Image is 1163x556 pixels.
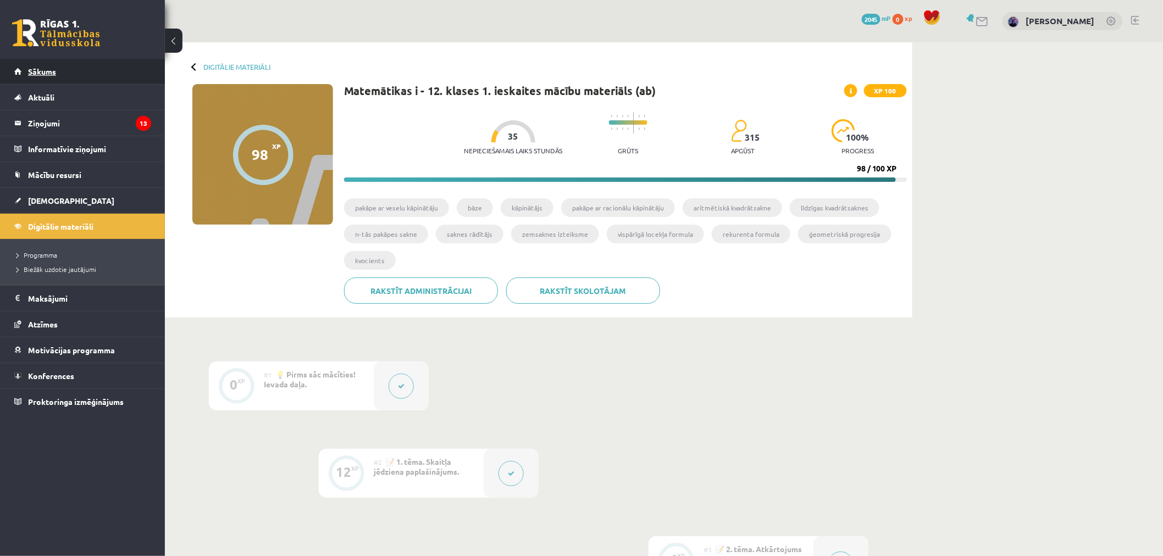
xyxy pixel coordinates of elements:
a: 2045 mP [862,14,891,23]
span: XP [272,142,281,150]
li: vispārīgā locekļa formula [607,225,704,243]
a: Rakstīt administrācijai [344,277,498,304]
span: Konferences [28,371,74,381]
li: saknes rādītājs [436,225,503,243]
img: icon-short-line-57e1e144782c952c97e751825c79c345078a6d821885a25fce030b3d8c18986b.svg [617,127,618,130]
a: Digitālie materiāli [14,214,151,239]
p: progress [841,147,874,154]
a: [PERSON_NAME] [1026,15,1095,26]
span: 100 % [846,132,870,142]
li: pakāpe ar racionālu kāpinātāju [561,198,675,217]
div: XP [237,378,245,384]
legend: Ziņojumi [28,110,151,136]
li: n-tās pakāpes sakne [344,225,428,243]
img: icon-short-line-57e1e144782c952c97e751825c79c345078a6d821885a25fce030b3d8c18986b.svg [639,127,640,130]
img: icon-progress-161ccf0a02000e728c5f80fcf4c31c7af3da0e1684b2b1d7c360e028c24a22f1.svg [832,119,855,142]
span: XP 100 [864,84,907,97]
a: Rīgas 1. Tālmācības vidusskola [12,19,100,47]
li: zemsaknes izteiksme [511,225,599,243]
div: 12 [336,467,351,477]
span: 📝 1. tēma. Skaitļa jēdziena paplašinājums. [374,457,459,476]
img: icon-short-line-57e1e144782c952c97e751825c79c345078a6d821885a25fce030b3d8c18986b.svg [611,127,612,130]
span: Digitālie materiāli [28,221,93,231]
p: Grūts [618,147,638,154]
a: Digitālie materiāli [203,63,270,71]
p: apgūst [731,147,755,154]
li: bāze [457,198,493,217]
a: Sākums [14,59,151,84]
img: icon-short-line-57e1e144782c952c97e751825c79c345078a6d821885a25fce030b3d8c18986b.svg [639,115,640,118]
img: icon-short-line-57e1e144782c952c97e751825c79c345078a6d821885a25fce030b3d8c18986b.svg [644,127,645,130]
span: 35 [508,131,518,141]
i: 13 [136,116,151,131]
div: 0 [230,380,237,390]
legend: Maksājumi [28,286,151,311]
span: #1 [264,370,272,379]
a: Biežāk uzdotie jautājumi [16,264,154,274]
li: līdzīgas kvadrātsaknes [790,198,879,217]
a: Ziņojumi13 [14,110,151,136]
img: students-c634bb4e5e11cddfef0936a35e636f08e4e9abd3cc4e673bd6f9a4125e45ecb1.svg [731,119,747,142]
p: Nepieciešamais laiks stundās [464,147,562,154]
legend: Informatīvie ziņojumi [28,136,151,162]
a: [DEMOGRAPHIC_DATA] [14,188,151,213]
img: icon-short-line-57e1e144782c952c97e751825c79c345078a6d821885a25fce030b3d8c18986b.svg [611,115,612,118]
img: icon-short-line-57e1e144782c952c97e751825c79c345078a6d821885a25fce030b3d8c18986b.svg [628,127,629,130]
span: 2045 [862,14,880,25]
img: icon-short-line-57e1e144782c952c97e751825c79c345078a6d821885a25fce030b3d8c18986b.svg [644,115,645,118]
span: Proktoringa izmēģinājums [28,397,124,407]
a: Motivācijas programma [14,337,151,363]
li: ģeometriskā progresija [798,225,891,243]
span: Biežāk uzdotie jautājumi [16,265,96,274]
span: Atzīmes [28,319,58,329]
img: icon-short-line-57e1e144782c952c97e751825c79c345078a6d821885a25fce030b3d8c18986b.svg [622,127,623,130]
img: Vineta Stivriņa [1008,16,1019,27]
span: 💡 Pirms sāc mācīties! Ievada daļa. [264,369,356,389]
a: Programma [16,250,154,260]
span: Programma [16,251,57,259]
span: 0 [893,14,904,25]
a: Mācību resursi [14,162,151,187]
span: #3 [704,545,712,554]
img: icon-short-line-57e1e144782c952c97e751825c79c345078a6d821885a25fce030b3d8c18986b.svg [628,115,629,118]
img: icon-short-line-57e1e144782c952c97e751825c79c345078a6d821885a25fce030b3d8c18986b.svg [622,115,623,118]
div: XP [351,465,359,471]
a: Rakstīt skolotājam [506,277,660,304]
span: Mācību resursi [28,170,81,180]
li: pakāpe ar veselu kāpinātāju [344,198,449,217]
a: Informatīvie ziņojumi [14,136,151,162]
a: Proktoringa izmēģinājums [14,389,151,414]
li: rekurenta formula [712,225,790,243]
a: Atzīmes [14,312,151,337]
div: 98 [252,146,269,163]
span: Motivācijas programma [28,345,115,355]
span: 315 [745,132,760,142]
img: icon-short-line-57e1e144782c952c97e751825c79c345078a6d821885a25fce030b3d8c18986b.svg [617,115,618,118]
span: mP [882,14,891,23]
span: #2 [374,458,382,466]
span: Aktuāli [28,92,54,102]
a: Konferences [14,363,151,388]
a: Aktuāli [14,85,151,110]
a: Maksājumi [14,286,151,311]
li: kvocients [344,251,396,270]
a: 0 xp [893,14,918,23]
span: [DEMOGRAPHIC_DATA] [28,196,114,205]
span: xp [905,14,912,23]
span: Sākums [28,66,56,76]
li: aritmētiskā kvadrātsakne [683,198,782,217]
h1: Matemātikas i - 12. klases 1. ieskaites mācību materiāls (ab) [344,84,656,97]
li: kāpinātājs [501,198,553,217]
img: icon-long-line-d9ea69661e0d244f92f715978eff75569469978d946b2353a9bb055b3ed8787d.svg [633,112,634,134]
